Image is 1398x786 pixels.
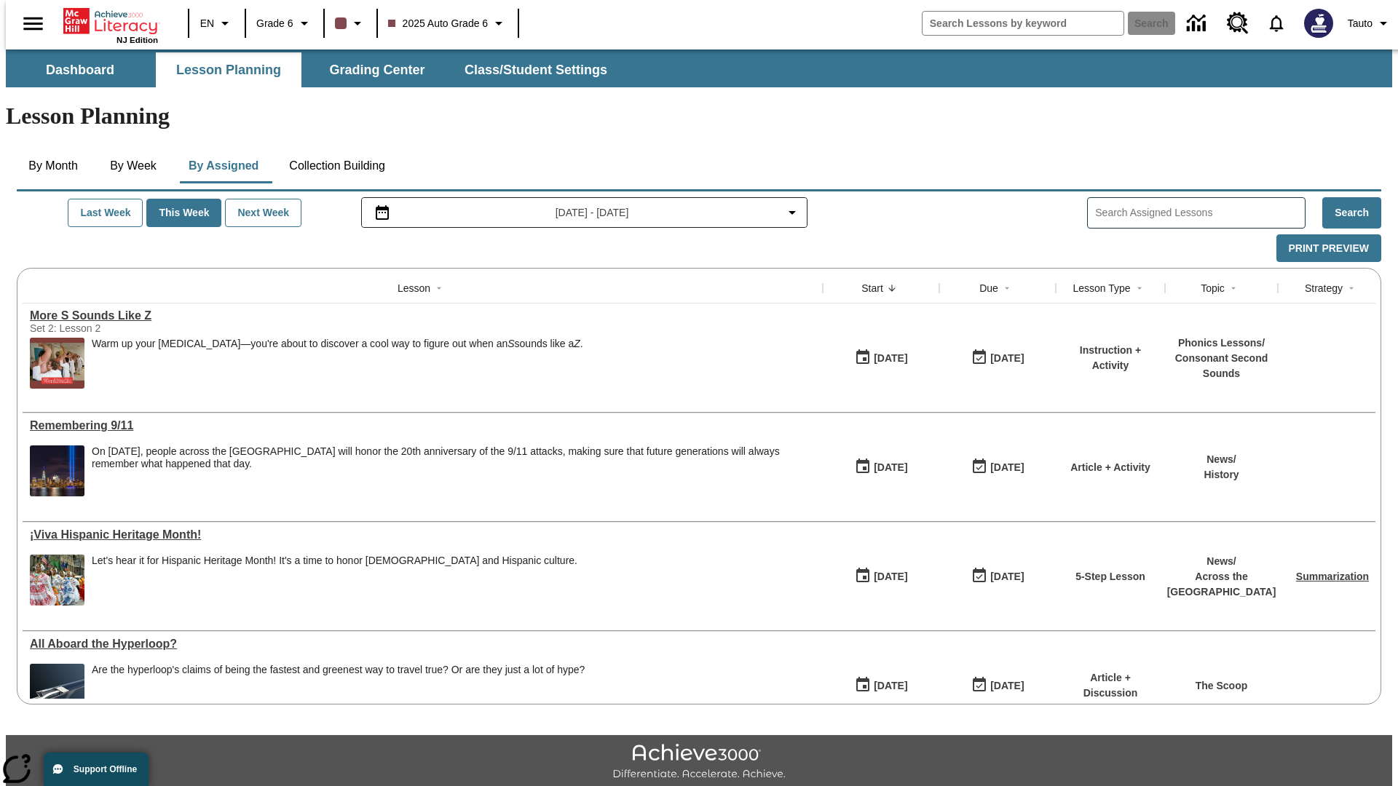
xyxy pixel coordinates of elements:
p: Phonics Lessons / [1172,336,1271,351]
div: SubNavbar [6,52,620,87]
div: SubNavbar [6,49,1392,87]
button: Support Offline [44,753,149,786]
img: New York City Tribute in Light from Liberty State Park, New Jersey [30,445,84,496]
div: Lesson Type [1073,281,1130,295]
button: 09/23/25: First time the lesson was available [850,453,912,481]
a: Remembering 9/11, Lessons [30,419,815,432]
div: All Aboard the Hyperloop? [30,638,815,651]
em: Z [574,338,580,349]
a: ¡Viva Hispanic Heritage Month! , Lessons [30,528,815,541]
h1: Lesson Planning [6,103,1392,130]
a: Resource Center, Will open in new tab [1218,4,1257,43]
a: Home [63,7,158,36]
button: By Month [17,148,90,183]
button: 09/15/25: First time the lesson was available [850,563,912,590]
button: 09/21/25: Last day the lesson can be accessed [966,563,1029,590]
div: Set 2: Lesson 2 [30,322,248,334]
button: Class color is dark brown. Change class color [329,10,372,36]
div: Remembering 9/11 [30,419,815,432]
a: Notifications [1257,4,1295,42]
div: Let's hear it for Hispanic Heritage Month! It's a time to honor [DEMOGRAPHIC_DATA] and Hispanic c... [92,555,577,567]
div: [DATE] [990,349,1024,368]
p: 5-Step Lesson [1075,569,1145,584]
img: Artist rendering of Hyperloop TT vehicle entering a tunnel [30,664,84,715]
button: Sort [883,279,901,297]
button: This Week [146,199,221,227]
div: On [DATE], people across the [GEOGRAPHIC_DATA] will honor the 20th anniversary of the 9/11 attack... [92,445,815,470]
button: Last Week [68,199,143,227]
button: Next Week [225,199,301,227]
img: A photograph of Hispanic women participating in a parade celebrating Hispanic culture. The women ... [30,555,84,606]
button: Select a new avatar [1295,4,1342,42]
p: Consonant Second Sounds [1172,351,1271,381]
button: Class: 2025 Auto Grade 6, Select your class [382,10,514,36]
span: Lesson Planning [176,62,281,79]
div: [DATE] [990,677,1024,695]
button: 06/30/26: Last day the lesson can be accessed [966,672,1029,699]
svg: Collapse Date Range Filter [783,204,801,221]
button: Search [1322,197,1381,229]
div: Strategy [1305,281,1343,295]
span: Grade 6 [256,16,293,31]
div: Home [63,5,158,44]
div: Start [861,281,883,295]
p: Instruction + Activity [1063,343,1158,373]
a: Summarization [1296,571,1369,582]
div: [DATE] [874,458,907,477]
p: News / [1204,452,1239,467]
input: Search Assigned Lessons [1095,202,1305,223]
div: On September 11, 2021, people across the United States will honor the 20th anniversary of the 9/1... [92,445,815,496]
div: [DATE] [874,677,907,695]
button: Open side menu [12,2,55,45]
button: By Assigned [177,148,270,183]
button: Select the date range menu item [368,204,802,221]
p: Article + Discussion [1063,670,1158,701]
img: Avatar [1304,9,1333,38]
span: Grading Center [329,62,424,79]
button: 07/21/25: First time the lesson was available [850,672,912,699]
button: Profile/Settings [1342,10,1398,36]
span: EN [200,16,214,31]
div: Lesson [398,281,430,295]
p: Article + Activity [1070,460,1150,475]
p: The Scoop [1196,678,1248,694]
button: Sort [1343,279,1360,297]
button: Sort [1131,279,1148,297]
button: Dashboard [7,52,153,87]
div: Due [979,281,998,295]
span: 2025 Auto Grade 6 [388,16,489,31]
span: Tauto [1348,16,1373,31]
div: More S Sounds Like Z [30,309,815,322]
button: Collection Building [277,148,397,183]
div: [DATE] [874,568,907,586]
div: Warm up your vocal cords—you're about to discover a cool way to figure out when an S sounds like ... [92,338,583,389]
input: search field [923,12,1123,35]
div: Are the hyperloop's claims of being the fastest and greenest way to travel true? Or are they just... [92,664,585,715]
em: S [508,338,514,349]
span: [DATE] - [DATE] [556,205,629,221]
a: More S Sounds Like Z, Lessons [30,309,815,322]
button: Lesson Planning [156,52,301,87]
div: ¡Viva Hispanic Heritage Month! [30,528,815,541]
a: Data Center [1178,4,1218,44]
span: Dashboard [46,62,114,79]
button: By Week [97,148,170,183]
span: Support Offline [74,764,137,774]
button: 09/23/25: Last day the lesson can be accessed [966,344,1029,372]
div: [DATE] [990,568,1024,586]
img: Achieve3000 Differentiate Accelerate Achieve [612,744,786,781]
div: Let's hear it for Hispanic Heritage Month! It's a time to honor Hispanic Americans and Hispanic c... [92,555,577,606]
p: Warm up your [MEDICAL_DATA]—you're about to discover a cool way to figure out when an sounds like... [92,338,583,350]
div: [DATE] [874,349,907,368]
button: Print Preview [1276,234,1381,263]
div: [DATE] [990,458,1024,477]
img: women in a lab smell the armpits of five men [30,338,84,389]
span: NJ Edition [116,36,158,44]
button: 09/23/25: First time the lesson was available [850,344,912,372]
button: Grade: Grade 6, Select a grade [250,10,319,36]
div: Topic [1201,281,1225,295]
